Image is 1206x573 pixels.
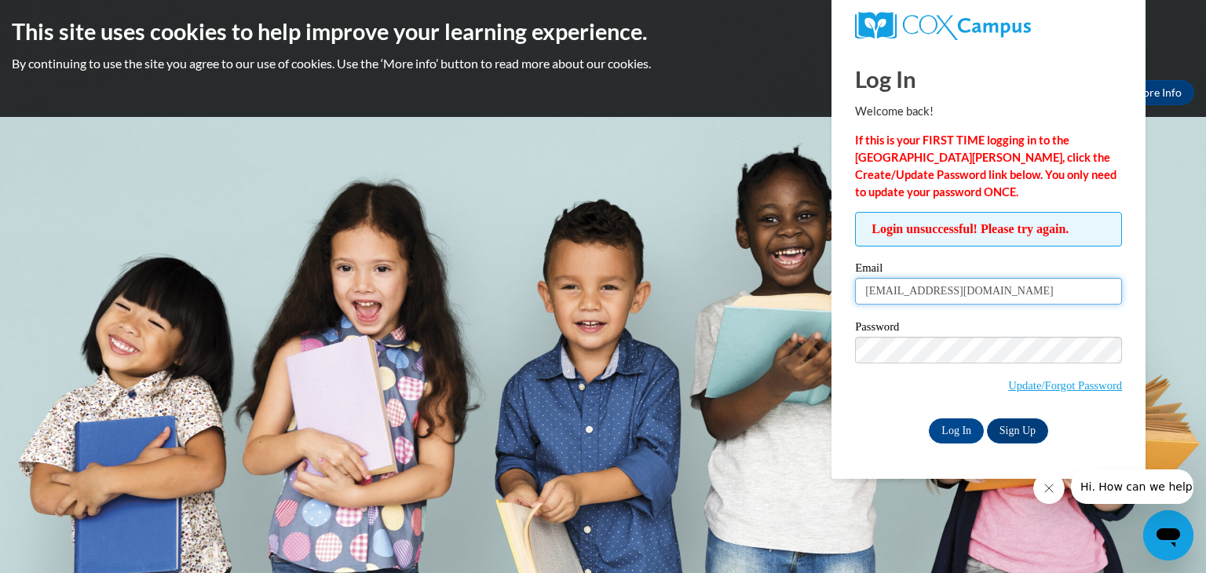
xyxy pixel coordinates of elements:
[1071,469,1193,504] iframe: Message from company
[1008,379,1122,392] a: Update/Forgot Password
[9,11,127,24] span: Hi. How can we help?
[855,12,1031,40] img: COX Campus
[855,212,1122,246] span: Login unsuccessful! Please try again.
[855,103,1122,120] p: Welcome back!
[12,16,1194,47] h2: This site uses cookies to help improve your learning experience.
[987,418,1048,443] a: Sign Up
[1143,510,1193,560] iframe: Button to launch messaging window
[855,321,1122,337] label: Password
[855,133,1116,199] strong: If this is your FIRST TIME logging in to the [GEOGRAPHIC_DATA][PERSON_NAME], click the Create/Upd...
[12,55,1194,72] p: By continuing to use the site you agree to our use of cookies. Use the ‘More info’ button to read...
[855,12,1122,40] a: COX Campus
[929,418,984,443] input: Log In
[1033,473,1065,504] iframe: Close message
[855,262,1122,278] label: Email
[855,63,1122,95] h1: Log In
[1120,80,1194,105] a: More Info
